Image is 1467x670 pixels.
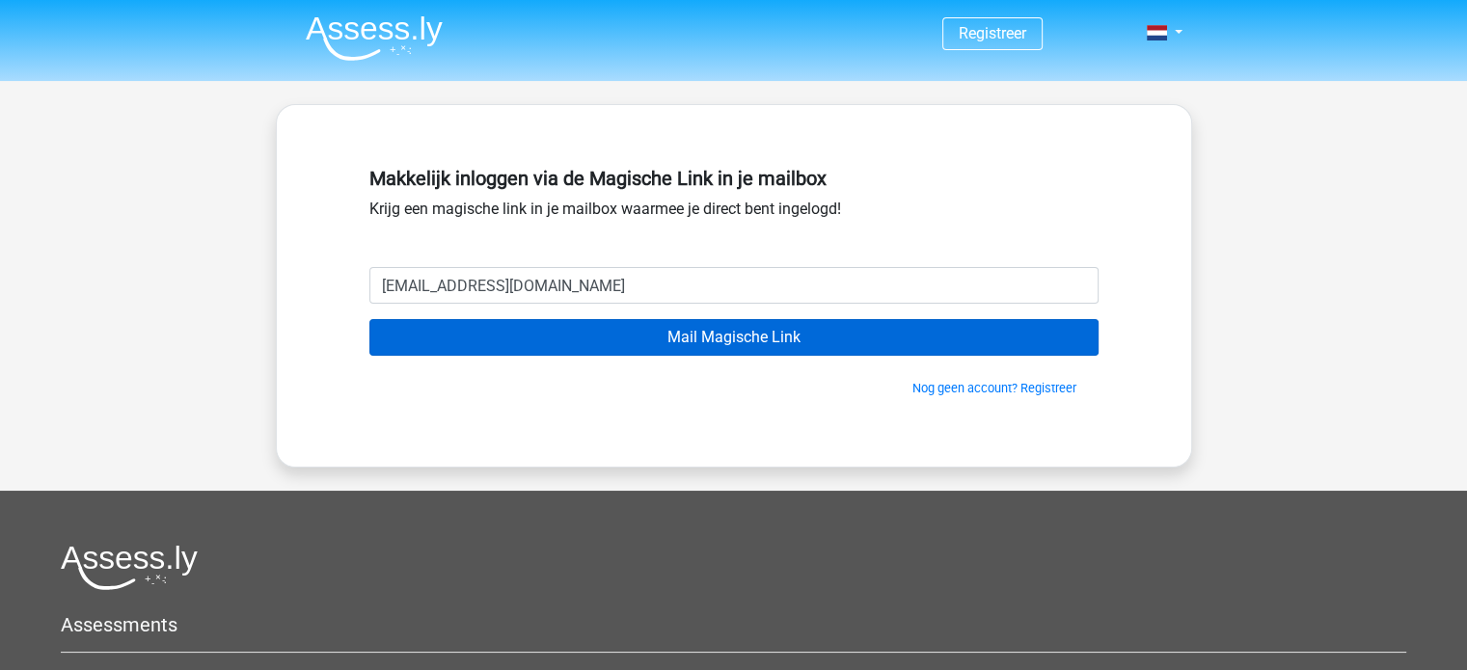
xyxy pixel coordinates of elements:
h5: Assessments [61,613,1406,636]
div: Krijg een magische link in je mailbox waarmee je direct bent ingelogd! [369,159,1099,267]
img: Assessly logo [61,545,198,590]
img: Assessly [306,15,443,61]
input: Email [369,267,1099,304]
input: Mail Magische Link [369,319,1099,356]
a: Registreer [959,24,1026,42]
h5: Makkelijk inloggen via de Magische Link in je mailbox [369,167,1099,190]
a: Nog geen account? Registreer [912,381,1076,395]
